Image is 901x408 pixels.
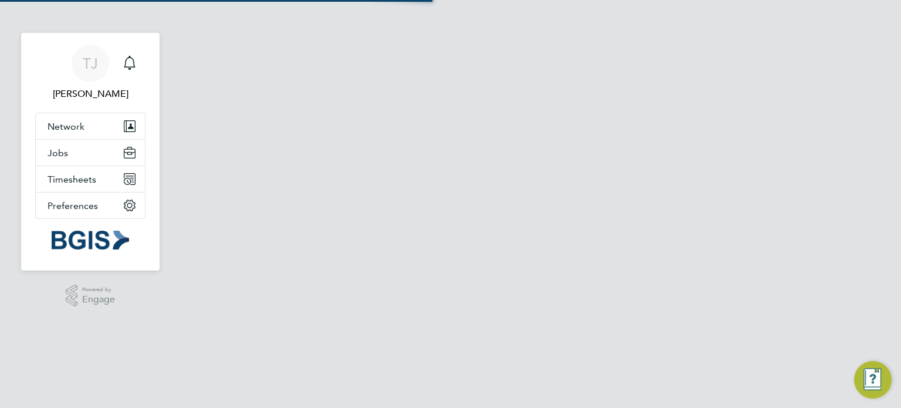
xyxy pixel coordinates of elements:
[82,285,115,295] span: Powered by
[82,295,115,305] span: Engage
[854,361,892,399] button: Engage Resource Center
[36,140,145,166] button: Jobs
[48,121,84,132] span: Network
[66,285,116,307] a: Powered byEngage
[21,33,160,271] nav: Main navigation
[35,87,145,101] span: Taz Jithan
[35,45,145,101] a: TJ[PERSON_NAME]
[83,56,98,71] span: TJ
[52,231,129,249] img: bgis-logo-retina.png
[35,231,145,249] a: Go to home page
[36,166,145,192] button: Timesheets
[36,193,145,218] button: Preferences
[36,113,145,139] button: Network
[48,200,98,211] span: Preferences
[48,147,68,159] span: Jobs
[48,174,96,185] span: Timesheets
